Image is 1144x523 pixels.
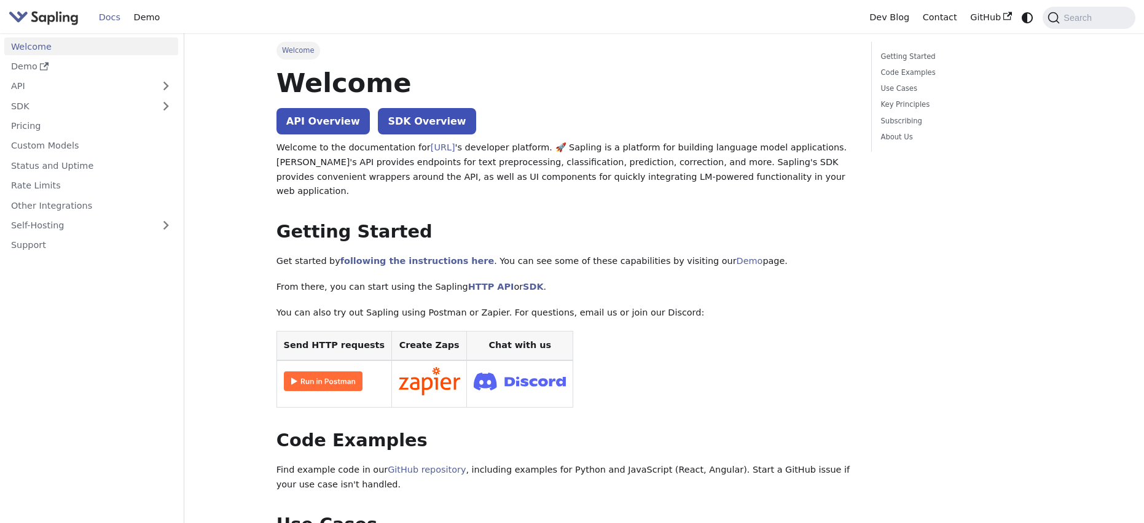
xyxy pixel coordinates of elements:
[4,177,178,195] a: Rate Limits
[881,115,1048,127] a: Subscribing
[276,254,854,269] p: Get started by . You can see some of these capabilities by visiting our page.
[276,141,854,199] p: Welcome to the documentation for 's developer platform. 🚀 Sapling is a platform for building lang...
[399,367,460,395] img: Connect in Zapier
[340,256,494,266] a: following the instructions here
[391,331,467,360] th: Create Zaps
[4,217,178,234] a: Self-Hosting
[154,97,178,115] button: Expand sidebar category 'SDK'
[468,282,514,292] a: HTTP API
[916,8,964,27] a: Contact
[1043,7,1135,29] button: Search (Command+K)
[523,282,543,292] a: SDK
[276,430,854,452] h2: Code Examples
[276,221,854,243] h2: Getting Started
[276,306,854,320] p: You can also try out Sapling using Postman or Zapier. For questions, email us or join our Discord:
[881,67,1048,79] a: Code Examples
[276,42,854,59] nav: Breadcrumbs
[276,331,391,360] th: Send HTTP requests
[9,9,79,26] img: Sapling.ai
[474,369,566,394] img: Join Discord
[963,8,1018,27] a: GitHub
[4,58,178,76] a: Demo
[4,37,178,55] a: Welcome
[467,331,573,360] th: Chat with us
[1019,9,1036,26] button: Switch between dark and light mode (currently system mode)
[4,157,178,174] a: Status and Uptime
[4,77,154,95] a: API
[276,280,854,295] p: From there, you can start using the Sapling or .
[431,142,455,152] a: [URL]
[4,236,178,254] a: Support
[863,8,915,27] a: Dev Blog
[4,117,178,135] a: Pricing
[388,465,466,475] a: GitHub repository
[276,66,854,99] h1: Welcome
[92,8,127,27] a: Docs
[4,196,178,214] a: Other Integrations
[9,9,83,26] a: Sapling.aiSapling.ai
[881,51,1048,63] a: Getting Started
[276,108,370,134] a: API Overview
[4,97,154,115] a: SDK
[1060,13,1099,23] span: Search
[127,8,167,27] a: Demo
[881,99,1048,110] a: Key Principles
[4,137,178,155] a: Custom Models
[284,371,362,391] img: Run in Postman
[881,83,1048,95] a: Use Cases
[881,131,1048,143] a: About Us
[378,108,476,134] a: SDK Overview
[154,77,178,95] button: Expand sidebar category 'API'
[276,463,854,492] p: Find example code in our , including examples for Python and JavaScript (React, Angular). Start a...
[276,42,320,59] span: Welcome
[737,256,763,266] a: Demo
